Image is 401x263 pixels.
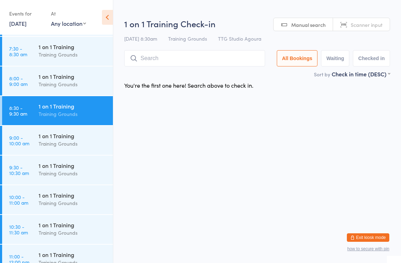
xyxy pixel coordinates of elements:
[168,35,207,42] span: Training Grounds
[2,96,113,125] a: 8:30 -9:30 am1 on 1 TrainingTraining Grounds
[39,51,107,59] div: Training Grounds
[9,105,27,116] time: 8:30 - 9:30 am
[218,35,261,42] span: TTG Studio Agoura
[2,126,113,155] a: 9:00 -10:00 am1 on 1 TrainingTraining Grounds
[39,199,107,207] div: Training Grounds
[9,75,28,87] time: 8:00 - 9:00 am
[314,71,330,78] label: Sort by
[353,50,390,66] button: Checked in
[39,110,107,118] div: Training Grounds
[51,19,86,27] div: Any location
[277,50,318,66] button: All Bookings
[39,251,107,258] div: 1 on 1 Training
[51,8,86,19] div: At
[321,50,349,66] button: Waiting
[347,246,389,251] button: how to secure with pin
[9,224,28,235] time: 10:30 - 11:30 am
[39,80,107,88] div: Training Grounds
[39,72,107,80] div: 1 on 1 Training
[124,81,253,89] div: You're the first one here! Search above to check in.
[9,8,44,19] div: Events for
[124,35,157,42] span: [DATE] 8:30am
[39,162,107,169] div: 1 on 1 Training
[2,156,113,185] a: 9:30 -10:30 am1 on 1 TrainingTraining Grounds
[124,18,390,29] h2: 1 on 1 Training Check-in
[39,191,107,199] div: 1 on 1 Training
[9,19,27,27] a: [DATE]
[347,233,389,242] button: Exit kiosk mode
[39,102,107,110] div: 1 on 1 Training
[2,66,113,95] a: 8:00 -9:00 am1 on 1 TrainingTraining Grounds
[291,21,326,28] span: Manual search
[2,37,113,66] a: 7:30 -8:30 am1 on 1 TrainingTraining Grounds
[39,132,107,140] div: 1 on 1 Training
[124,50,265,66] input: Search
[39,169,107,177] div: Training Grounds
[332,70,390,78] div: Check in time (DESC)
[9,164,29,176] time: 9:30 - 10:30 am
[39,221,107,229] div: 1 on 1 Training
[2,215,113,244] a: 10:30 -11:30 am1 on 1 TrainingTraining Grounds
[9,135,29,146] time: 9:00 - 10:00 am
[39,229,107,237] div: Training Grounds
[351,21,383,28] span: Scanner input
[39,140,107,148] div: Training Grounds
[2,185,113,214] a: 10:00 -11:00 am1 on 1 TrainingTraining Grounds
[39,43,107,51] div: 1 on 1 Training
[9,194,28,205] time: 10:00 - 11:00 am
[9,46,27,57] time: 7:30 - 8:30 am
